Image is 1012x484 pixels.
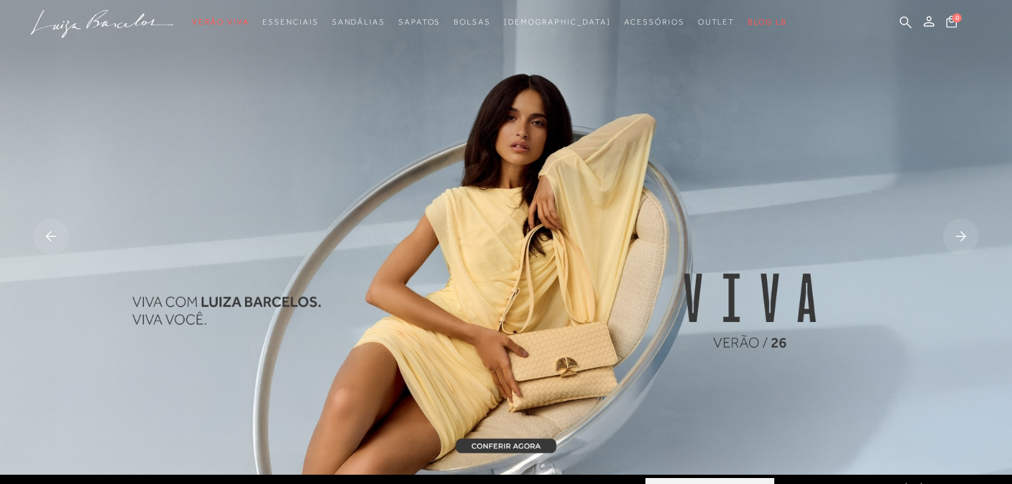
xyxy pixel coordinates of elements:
[454,17,491,27] span: Bolsas
[262,17,318,27] span: Essenciais
[942,15,961,33] button: 0
[624,17,685,27] span: Acessórios
[398,10,440,35] a: noSubCategoriesText
[698,10,735,35] a: noSubCategoriesText
[698,17,735,27] span: Outlet
[748,17,786,27] span: BLOG LB
[192,17,249,27] span: Verão Viva
[192,10,249,35] a: noSubCategoriesText
[504,10,611,35] a: noSubCategoriesText
[624,10,685,35] a: noSubCategoriesText
[332,17,385,27] span: Sandálias
[262,10,318,35] a: noSubCategoriesText
[952,13,962,23] span: 0
[504,17,611,27] span: [DEMOGRAPHIC_DATA]
[748,10,786,35] a: BLOG LB
[454,10,491,35] a: noSubCategoriesText
[398,17,440,27] span: Sapatos
[332,10,385,35] a: noSubCategoriesText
